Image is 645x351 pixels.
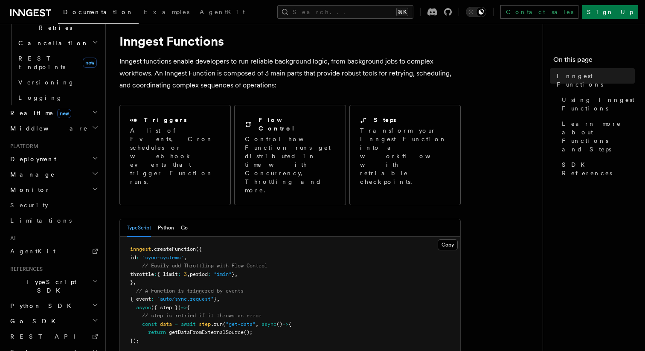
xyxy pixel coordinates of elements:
[259,116,335,133] h2: Flow Control
[190,271,208,277] span: period
[15,51,100,75] a: REST Endpointsnew
[10,217,72,224] span: Limitations
[208,271,211,277] span: :
[142,263,267,269] span: // Easily add Throttling with Flow Control
[184,271,187,277] span: 3
[154,271,157,277] span: :
[500,5,578,19] a: Contact sales
[119,33,461,49] h1: Inngest Functions
[139,3,195,23] a: Examples
[18,55,65,70] span: REST Endpoints
[214,271,232,277] span: "1min"
[142,255,184,261] span: "sync-systems"
[7,298,100,313] button: Python SDK
[582,5,638,19] a: Sign Up
[374,116,396,124] h2: Steps
[151,305,181,310] span: ({ step })
[558,92,635,116] a: Using Inngest Functions
[187,271,190,277] span: ,
[553,55,635,68] h4: On this page
[130,338,139,344] span: });
[160,321,172,327] span: data
[136,255,139,261] span: :
[18,79,75,86] span: Versioning
[181,219,188,237] button: Go
[130,246,151,252] span: inngest
[261,321,276,327] span: async
[136,305,151,310] span: async
[234,105,346,205] a: Flow ControlControl how Function runs get distributed in time with Concurrency, Throttling and more.
[130,126,220,186] p: A list of Events, Cron schedules or webhook events that trigger Function runs.
[58,3,139,24] a: Documentation
[558,157,635,181] a: SDK References
[187,305,190,310] span: {
[7,151,100,167] button: Deployment
[282,321,288,327] span: =>
[217,296,220,302] span: ,
[57,109,71,118] span: new
[15,39,89,47] span: Cancellation
[144,9,189,15] span: Examples
[7,109,71,117] span: Realtime
[7,167,100,182] button: Manage
[466,7,486,17] button: Toggle dark mode
[396,8,408,16] kbd: ⌘K
[196,246,202,252] span: ({
[10,202,48,209] span: Security
[148,329,166,335] span: return
[7,197,100,213] a: Security
[7,186,50,194] span: Monitor
[142,321,157,327] span: const
[7,313,100,329] button: Go SDK
[151,246,196,252] span: .createFunction
[119,55,461,91] p: Inngest functions enable developers to run reliable background logic, from background jobs to com...
[157,271,178,277] span: { limit
[562,96,635,113] span: Using Inngest Functions
[223,321,226,327] span: (
[7,266,43,273] span: References
[15,75,100,90] a: Versioning
[232,271,235,277] span: }
[7,317,61,325] span: Go SDK
[244,329,253,335] span: ();
[130,296,151,302] span: { event
[438,239,458,250] button: Copy
[119,105,231,205] a: TriggersA list of Events, Cron schedules or webhook events that trigger Function runs.
[158,219,174,237] button: Python
[360,126,451,186] p: Transform your Inngest Function into a workflow with retriable checkpoints.
[151,296,154,302] span: :
[10,248,55,255] span: AgentKit
[175,321,178,327] span: =
[133,279,136,285] span: ,
[7,170,55,179] span: Manage
[7,155,56,163] span: Deployment
[83,58,97,68] span: new
[211,321,223,327] span: .run
[181,305,187,310] span: =>
[157,296,214,302] span: "auto/sync.request"
[127,219,151,237] button: TypeScript
[18,94,63,101] span: Logging
[184,255,187,261] span: ,
[63,9,134,15] span: Documentation
[15,35,100,51] button: Cancellation
[276,321,282,327] span: ()
[7,274,100,298] button: TypeScript SDK
[136,288,244,294] span: // A Function is triggered by events
[235,271,238,277] span: ,
[10,333,83,340] span: REST API
[178,271,181,277] span: :
[553,68,635,92] a: Inngest Functions
[562,160,635,177] span: SDK References
[288,321,291,327] span: {
[256,321,259,327] span: ,
[142,313,261,319] span: // step is retried if it throws an error
[130,271,154,277] span: throttle
[7,244,100,259] a: AgentKit
[245,135,335,194] p: Control how Function runs get distributed in time with Concurrency, Throttling and more.
[7,182,100,197] button: Monitor
[7,121,100,136] button: Middleware
[226,321,256,327] span: "get-data"
[130,279,133,285] span: }
[7,213,100,228] a: Limitations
